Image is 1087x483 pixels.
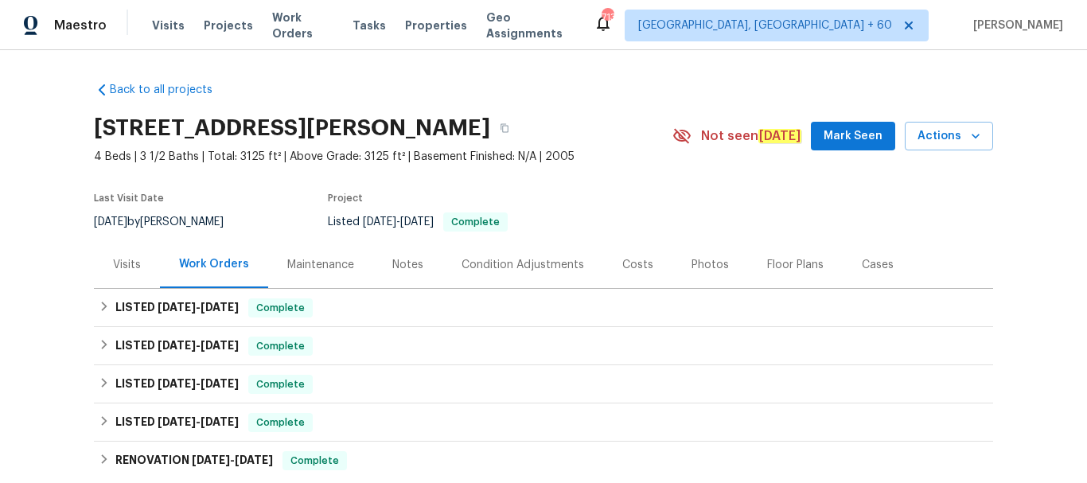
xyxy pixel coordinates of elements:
h6: RENOVATION [115,451,273,470]
span: [DATE] [192,454,230,465]
span: [GEOGRAPHIC_DATA], [GEOGRAPHIC_DATA] + 60 [638,18,892,33]
div: LISTED [DATE]-[DATE]Complete [94,365,993,403]
div: Notes [392,257,423,273]
span: Complete [250,376,311,392]
div: Floor Plans [767,257,824,273]
span: - [158,416,239,427]
span: [DATE] [158,340,196,351]
span: Not seen [701,128,801,144]
span: Maestro [54,18,107,33]
div: Photos [692,257,729,273]
span: Tasks [353,20,386,31]
h2: [STREET_ADDRESS][PERSON_NAME] [94,120,490,136]
button: Actions [905,122,993,151]
span: Complete [284,453,345,469]
span: [PERSON_NAME] [967,18,1063,33]
span: Geo Assignments [486,10,575,41]
span: Actions [918,127,980,146]
h6: LISTED [115,375,239,394]
div: Visits [113,257,141,273]
button: Mark Seen [811,122,895,151]
span: Properties [405,18,467,33]
span: Mark Seen [824,127,882,146]
span: 4 Beds | 3 1/2 Baths | Total: 3125 ft² | Above Grade: 3125 ft² | Basement Finished: N/A | 2005 [94,149,672,165]
span: Last Visit Date [94,193,164,203]
div: Cases [862,257,894,273]
span: Project [328,193,363,203]
span: [DATE] [363,216,396,228]
span: Work Orders [272,10,333,41]
span: Complete [250,415,311,430]
span: [DATE] [201,302,239,313]
button: Copy Address [490,114,519,142]
h6: LISTED [115,413,239,432]
div: by [PERSON_NAME] [94,212,243,232]
span: [DATE] [158,302,196,313]
div: LISTED [DATE]-[DATE]Complete [94,289,993,327]
span: [DATE] [400,216,434,228]
div: RENOVATION [DATE]-[DATE]Complete [94,442,993,480]
span: Visits [152,18,185,33]
span: Listed [328,216,508,228]
span: - [363,216,434,228]
span: [DATE] [158,416,196,427]
span: [DATE] [201,416,239,427]
em: [DATE] [758,129,801,143]
div: Maintenance [287,257,354,273]
span: [DATE] [235,454,273,465]
span: Complete [250,338,311,354]
div: Work Orders [179,256,249,272]
span: [DATE] [158,378,196,389]
a: Back to all projects [94,82,247,98]
span: [DATE] [201,378,239,389]
div: 713 [602,10,613,25]
span: - [158,302,239,313]
span: Complete [445,217,506,227]
h6: LISTED [115,298,239,317]
div: Condition Adjustments [462,257,584,273]
span: - [158,378,239,389]
div: LISTED [DATE]-[DATE]Complete [94,327,993,365]
span: - [192,454,273,465]
span: - [158,340,239,351]
div: LISTED [DATE]-[DATE]Complete [94,403,993,442]
span: Complete [250,300,311,316]
div: Costs [622,257,653,273]
span: Projects [204,18,253,33]
span: [DATE] [201,340,239,351]
h6: LISTED [115,337,239,356]
span: [DATE] [94,216,127,228]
